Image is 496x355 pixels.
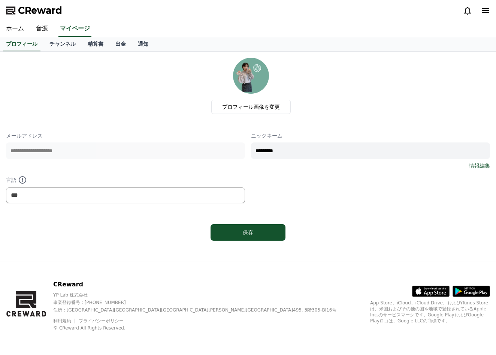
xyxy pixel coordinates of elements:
[469,162,490,169] a: 情報編集
[211,100,291,114] label: プロフィール画像を変更
[82,37,109,51] a: 精算書
[6,132,245,139] p: メールアドレス
[53,292,343,298] p: YP Lab 株式会社
[3,37,40,51] a: プロフィール
[43,37,82,51] a: チャンネル
[53,280,343,289] p: CReward
[226,229,270,236] div: 保存
[211,224,285,241] button: 保存
[53,307,343,313] p: 住所 : [GEOGRAPHIC_DATA][GEOGRAPHIC_DATA][GEOGRAPHIC_DATA][PERSON_NAME][GEOGRAPHIC_DATA]495, 3階305-...
[79,318,124,324] a: プライバシーポリシー
[109,37,132,51] a: 出金
[53,325,343,331] p: © CReward All Rights Reserved.
[251,132,490,139] p: ニックネーム
[30,21,54,37] a: 音源
[53,318,77,324] a: 利用規約
[53,300,343,306] p: 事業登録番号 : [PHONE_NUMBER]
[58,21,91,37] a: マイページ
[370,300,490,324] p: App Store、iCloud、iCloud Drive、およびiTunes Storeは、米国およびその他の国や地域で登録されているApple Inc.のサービスマークです。Google P...
[6,4,62,16] a: CReward
[6,175,245,184] p: 言語
[18,4,62,16] span: CReward
[233,58,269,94] img: profile_image
[132,37,154,51] a: 通知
